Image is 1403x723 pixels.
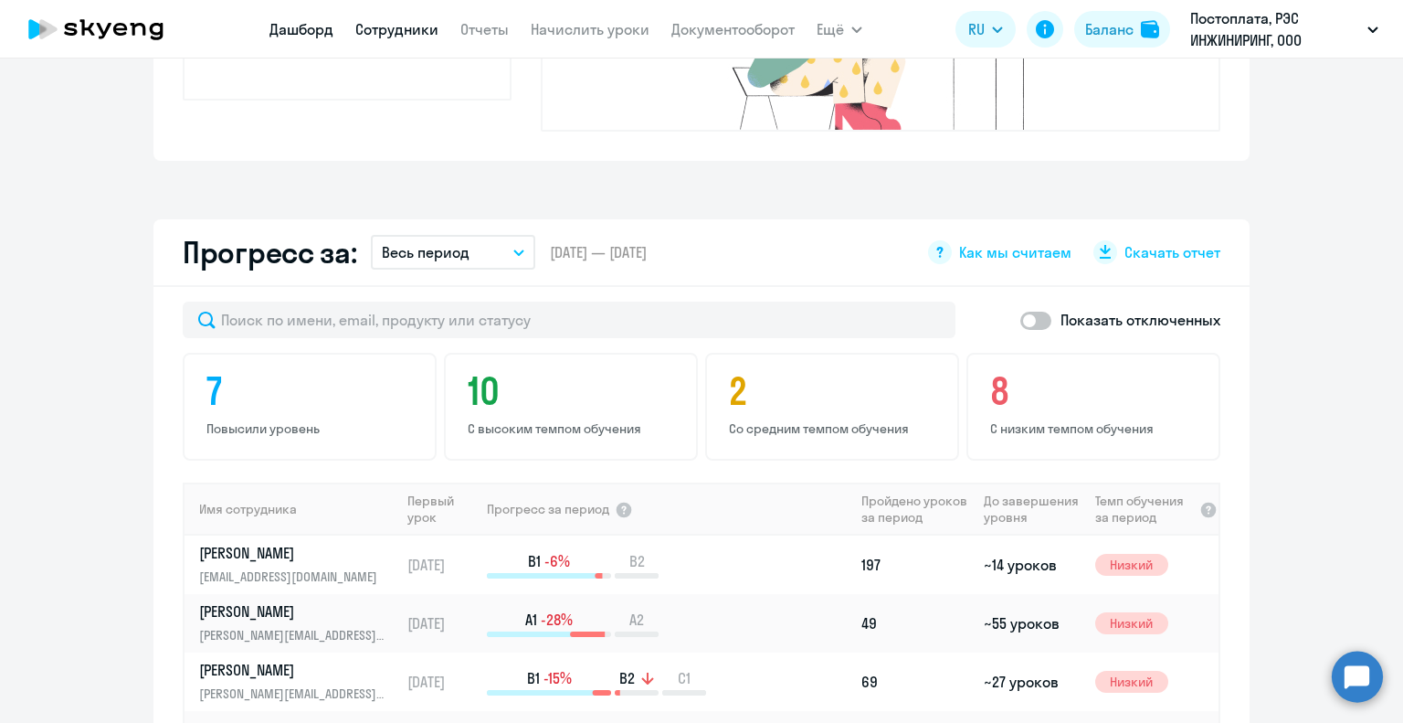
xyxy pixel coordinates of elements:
span: Низкий [1095,554,1168,576]
td: 69 [854,653,976,711]
h4: 2 [729,369,941,413]
span: A1 [525,610,537,630]
p: Постоплата, РЭС ИНЖИНИРИНГ, ООО [1190,7,1360,51]
div: Баланс [1085,18,1134,40]
a: [PERSON_NAME][PERSON_NAME][EMAIL_ADDRESS][DOMAIN_NAME] [199,660,399,704]
th: Имя сотрудника [185,483,400,536]
p: [PERSON_NAME][EMAIL_ADDRESS][DOMAIN_NAME] [199,625,387,645]
button: Ещё [817,11,862,48]
td: [DATE] [400,536,485,594]
button: RU [955,11,1016,48]
span: B1 [527,668,540,688]
th: Пройдено уроков за период [854,483,976,536]
p: [PERSON_NAME] [199,601,387,622]
button: Весь период [371,235,535,270]
span: [DATE] — [DATE] [550,242,647,262]
a: Дашборд [269,20,333,38]
td: ~55 уроков [976,594,1087,653]
button: Балансbalance [1074,11,1170,48]
a: Сотрудники [355,20,438,38]
th: До завершения уровня [976,483,1087,536]
a: Начислить уроки [531,20,649,38]
img: balance [1141,20,1159,38]
p: С низким темпом обучения [990,420,1202,437]
p: [PERSON_NAME][EMAIL_ADDRESS][DOMAIN_NAME] [199,684,387,704]
p: [EMAIL_ADDRESS][DOMAIN_NAME] [199,567,387,587]
h4: 8 [990,369,1202,413]
span: -28% [541,610,573,630]
a: [PERSON_NAME][PERSON_NAME][EMAIL_ADDRESS][DOMAIN_NAME] [199,601,399,645]
span: Низкий [1095,671,1168,693]
th: Первый урок [400,483,485,536]
input: Поиск по имени, email, продукту или статусу [183,302,955,338]
span: Как мы считаем [959,242,1071,262]
span: Скачать отчет [1124,242,1220,262]
p: Со средним темпом обучения [729,420,941,437]
span: Прогресс за период [487,501,609,517]
span: RU [968,18,985,40]
span: A2 [629,610,644,630]
td: 197 [854,536,976,594]
a: Отчеты [460,20,509,38]
td: 49 [854,594,976,653]
button: Постоплата, РЭС ИНЖИНИРИНГ, ООО [1181,7,1387,51]
a: Документооборот [671,20,795,38]
p: Весь период [382,241,469,263]
td: [DATE] [400,594,485,653]
h4: 7 [206,369,418,413]
span: B1 [528,551,541,571]
td: [DATE] [400,653,485,711]
p: С высоким темпом обучения [468,420,680,437]
span: -15% [543,668,572,688]
td: ~14 уроков [976,536,1087,594]
span: B2 [629,551,645,571]
span: B2 [619,668,635,688]
h2: Прогресс за: [183,234,356,271]
a: [PERSON_NAME][EMAIL_ADDRESS][DOMAIN_NAME] [199,543,399,587]
p: [PERSON_NAME] [199,660,387,680]
p: Показать отключенных [1060,309,1220,331]
span: Темп обучения за период [1095,493,1194,526]
span: -6% [544,551,570,571]
span: Ещё [817,18,844,40]
h4: 10 [468,369,680,413]
p: Повысили уровень [206,420,418,437]
p: [PERSON_NAME] [199,543,387,563]
span: Низкий [1095,612,1168,634]
span: C1 [678,668,691,688]
td: ~27 уроков [976,653,1087,711]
